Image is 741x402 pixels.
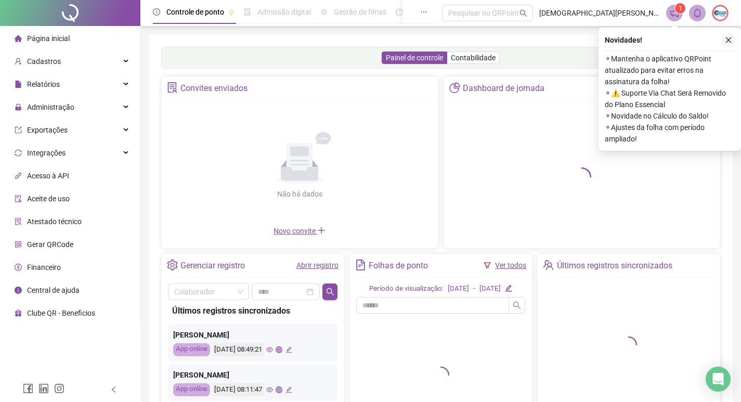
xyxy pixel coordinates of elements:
[334,8,386,16] span: Gestão de férias
[166,8,224,16] span: Controle de ponto
[228,9,235,16] span: pushpin
[433,367,449,383] span: loading
[605,87,735,110] span: ⚬ ⚠️ Suporte Via Chat Será Removido do Plano Essencial
[15,81,22,88] span: file
[285,346,292,353] span: edit
[712,5,728,21] img: 24430
[473,283,475,294] div: -
[27,34,70,43] span: Página inicial
[451,54,496,62] span: Contabilidade
[252,188,347,200] div: Não há dados
[257,8,311,16] span: Admissão digital
[266,346,273,353] span: eye
[27,217,82,226] span: Atestado técnico
[479,283,501,294] div: [DATE]
[386,54,443,62] span: Painel de controle
[693,8,702,18] span: bell
[27,172,69,180] span: Acesso à API
[213,343,264,356] div: [DATE] 08:49:21
[285,386,292,393] span: edit
[38,383,49,394] span: linkedin
[276,386,282,393] span: global
[675,3,685,14] sup: 1
[244,8,251,16] span: file-done
[23,383,33,394] span: facebook
[326,288,334,296] span: search
[15,35,22,42] span: home
[274,227,326,235] span: Novo convite
[15,58,22,65] span: user-add
[276,346,282,353] span: global
[396,8,403,16] span: dashboard
[15,126,22,134] span: export
[15,172,22,179] span: api
[153,8,160,16] span: clock-circle
[605,34,642,46] span: Novidades !
[505,284,512,291] span: edit
[484,262,491,269] span: filter
[15,103,22,111] span: lock
[706,367,731,392] div: Open Intercom Messenger
[620,336,637,353] span: loading
[172,304,333,317] div: Últimos registros sincronizados
[519,9,527,17] span: search
[15,264,22,271] span: dollar
[513,301,521,309] span: search
[167,82,178,93] span: solution
[15,287,22,294] span: info-circle
[725,36,732,44] span: close
[543,260,554,270] span: team
[369,283,444,294] div: Período de visualização:
[15,149,22,157] span: sync
[173,329,332,341] div: [PERSON_NAME]
[15,309,22,317] span: gift
[27,149,66,157] span: Integrações
[180,257,245,275] div: Gerenciar registro
[463,80,544,97] div: Dashboard de jornada
[369,257,428,275] div: Folhas de ponto
[27,57,61,66] span: Cadastros
[173,383,210,396] div: App online
[110,386,118,393] span: left
[605,122,735,145] span: ⚬ Ajustes da folha com período ampliado!
[15,241,22,248] span: qrcode
[27,194,70,203] span: Aceite de uso
[605,53,735,87] span: ⚬ Mantenha o aplicativo QRPoint atualizado para evitar erros na assinatura da folha!
[266,386,273,393] span: eye
[449,82,460,93] span: pie-chart
[317,226,326,235] span: plus
[420,8,427,16] span: ellipsis
[173,369,332,381] div: [PERSON_NAME]
[573,167,591,186] span: loading
[495,261,526,269] a: Ver todos
[180,80,248,97] div: Convites enviados
[355,260,366,270] span: file-text
[448,283,469,294] div: [DATE]
[173,343,210,356] div: App online
[27,286,80,294] span: Central de ajuda
[27,240,73,249] span: Gerar QRCode
[54,383,64,394] span: instagram
[27,126,68,134] span: Exportações
[213,383,264,396] div: [DATE] 08:11:47
[27,80,60,88] span: Relatórios
[679,5,682,12] span: 1
[605,110,735,122] span: ⚬ Novidade no Cálculo do Saldo!
[320,8,328,16] span: sun
[15,195,22,202] span: audit
[296,261,339,269] a: Abrir registro
[27,309,95,317] span: Clube QR - Beneficios
[539,7,660,19] span: [DEMOGRAPHIC_DATA][PERSON_NAME] - CRISROLI CENTRO AUTOMOTIVO
[15,218,22,225] span: solution
[27,263,61,271] span: Financeiro
[670,8,679,18] span: notification
[167,260,178,270] span: setting
[27,103,74,111] span: Administração
[557,257,672,275] div: Últimos registros sincronizados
